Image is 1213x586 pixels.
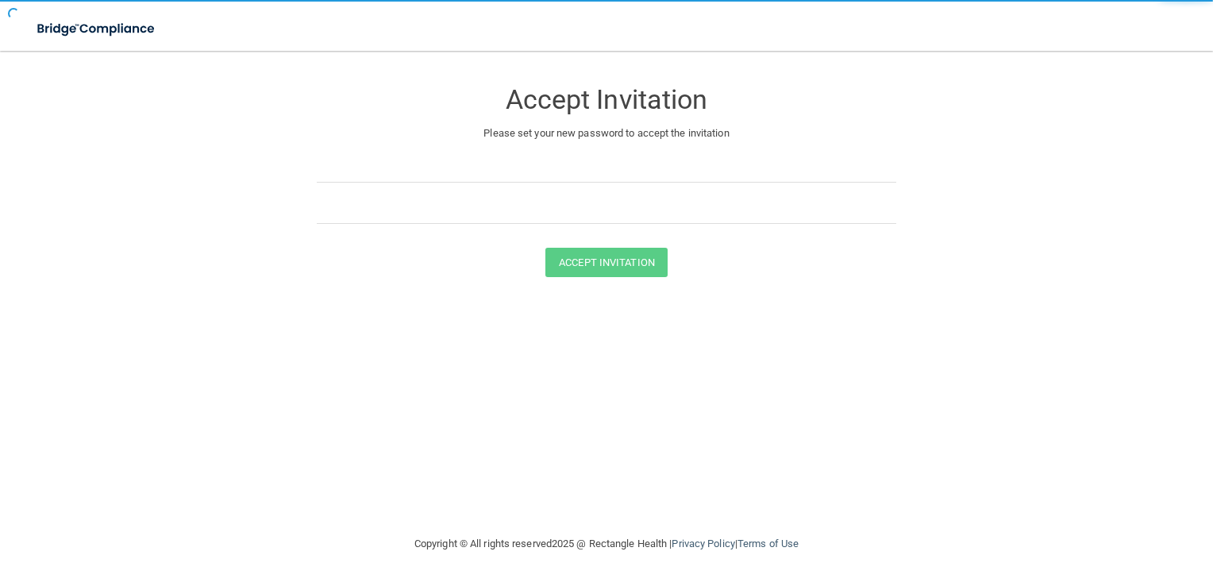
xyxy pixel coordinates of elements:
[317,85,896,114] h3: Accept Invitation
[317,519,896,569] div: Copyright © All rights reserved 2025 @ Rectangle Health | |
[737,538,799,549] a: Terms of Use
[672,538,734,549] a: Privacy Policy
[545,248,668,277] button: Accept Invitation
[329,124,884,143] p: Please set your new password to accept the invitation
[24,13,170,45] img: bridge_compliance_login_screen.278c3ca4.svg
